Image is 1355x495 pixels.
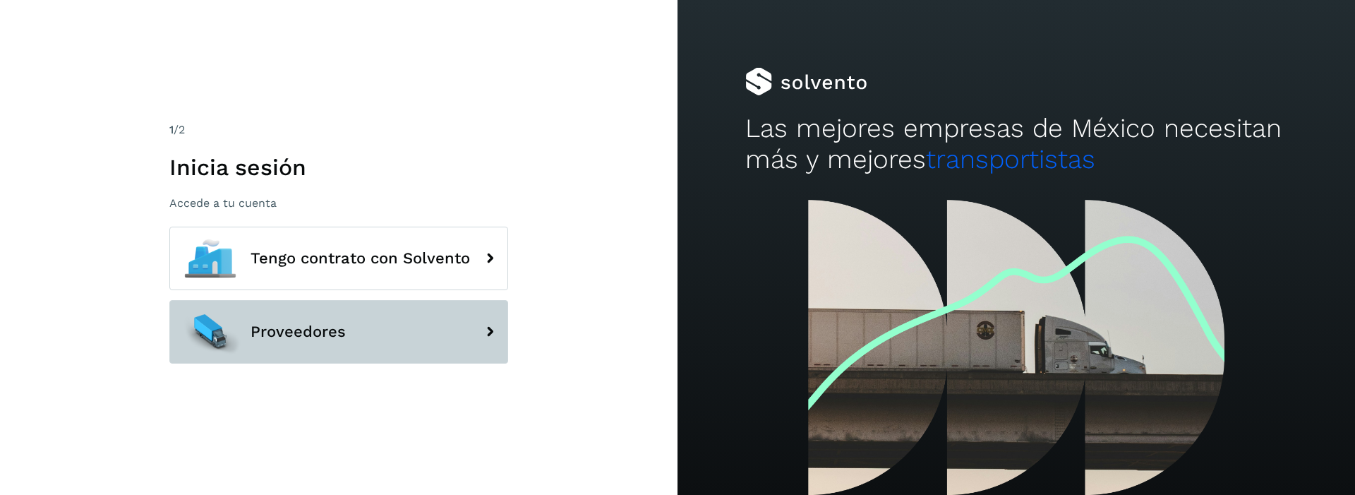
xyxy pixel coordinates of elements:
[745,113,1287,176] h2: Las mejores empresas de México necesitan más y mejores
[169,300,508,364] button: Proveedores
[169,196,508,210] p: Accede a tu cuenta
[169,154,508,181] h1: Inicia sesión
[251,323,346,340] span: Proveedores
[169,123,174,136] span: 1
[926,144,1095,174] span: transportistas
[169,121,508,138] div: /2
[251,250,470,267] span: Tengo contrato con Solvento
[169,227,508,290] button: Tengo contrato con Solvento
